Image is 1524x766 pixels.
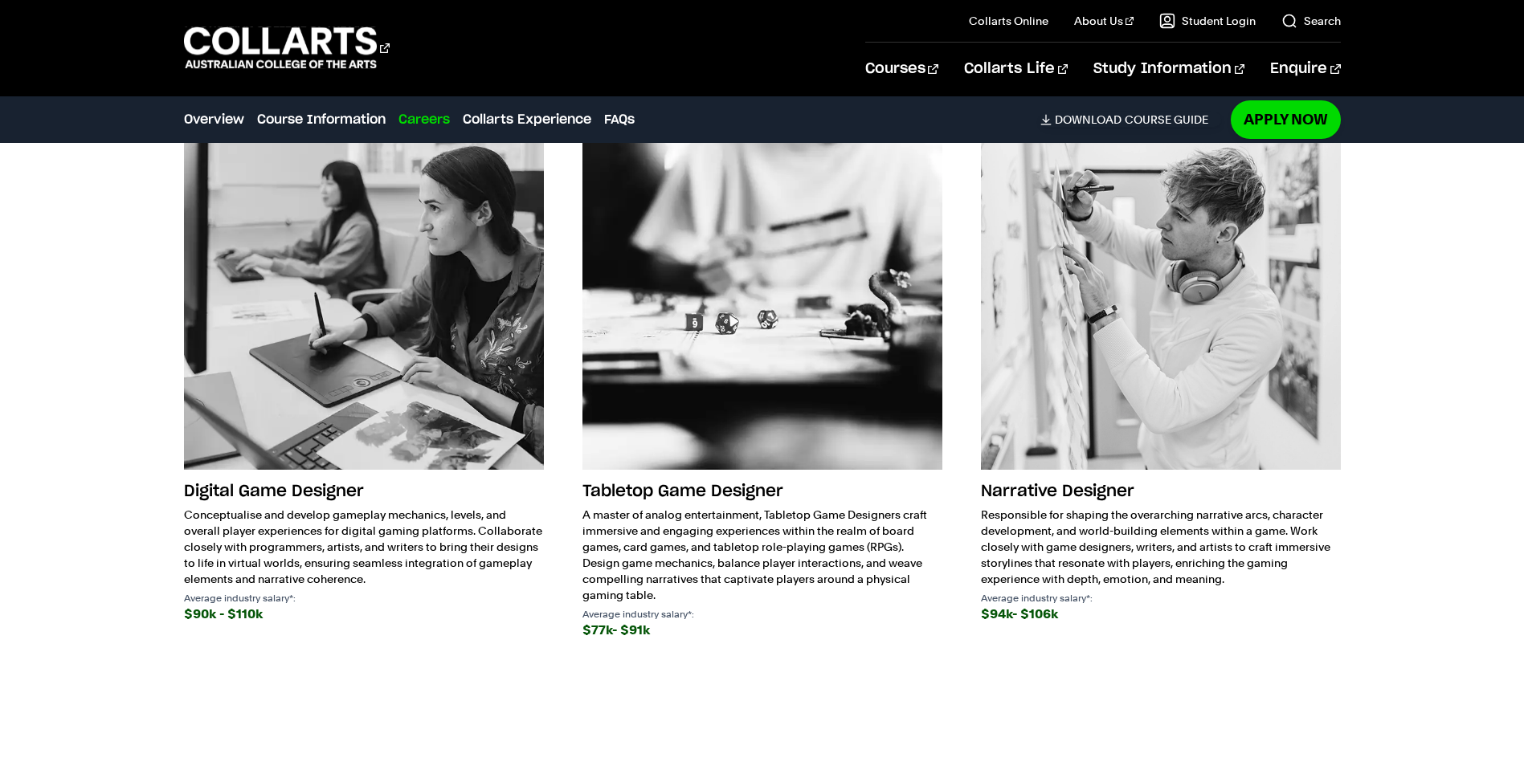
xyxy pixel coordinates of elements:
[184,507,544,587] p: Conceptualise and develop gameplay mechanics, levels, and overall player experiences for digital ...
[398,110,450,129] a: Careers
[1281,13,1341,29] a: Search
[184,110,244,129] a: Overview
[981,507,1341,587] p: Responsible for shaping the overarching narrative arcs, character development, and world-building...
[1270,43,1340,96] a: Enquire
[1055,112,1122,127] span: Download
[981,476,1341,507] h3: Narrative Designer
[1159,13,1256,29] a: Student Login
[582,507,942,603] p: A master of analog entertainment, Tabletop Game Designers craft immersive and engaging experience...
[184,593,544,603] p: Average industry salary*:
[1093,43,1244,96] a: Study Information
[969,13,1048,29] a: Collarts Online
[463,110,591,129] a: Collarts Experience
[582,609,942,619] p: Average industry salary*:
[964,43,1068,96] a: Collarts Life
[1040,112,1221,127] a: DownloadCourse Guide
[604,110,635,129] a: FAQs
[865,43,938,96] a: Courses
[582,476,942,507] h3: Tabletop Game Designer
[1074,13,1134,29] a: About Us
[582,619,942,642] div: $77k- $91k
[1231,100,1341,138] a: Apply Now
[981,593,1341,603] p: Average industry salary*:
[184,603,544,625] div: $90k - $110k
[184,25,390,71] div: Go to homepage
[981,603,1341,625] div: $94k- $106k
[257,110,386,129] a: Course Information
[184,476,544,507] h3: Digital Game Designer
